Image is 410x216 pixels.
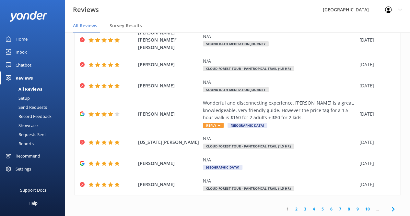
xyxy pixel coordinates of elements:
[4,130,65,139] a: Requests Sent
[203,87,269,92] span: Sound Bath Meditation Journey
[10,11,47,21] img: yonder-white-logo.png
[359,110,392,118] div: [DATE]
[359,36,392,44] div: [DATE]
[4,139,65,148] a: Reports
[345,206,353,212] a: 8
[203,79,356,86] div: N/A
[292,206,301,212] a: 2
[73,22,97,29] span: All Reviews
[318,206,327,212] a: 5
[203,144,294,149] span: Cloud Forest Tour - Pantropical Trail (1.5 hr)
[4,84,42,94] div: All Reviews
[203,99,356,121] div: Wonderful and disconnecting experience. [PERSON_NAME] is a great, knowledgeable, very friendly gu...
[4,84,65,94] a: All Reviews
[138,160,200,167] span: [PERSON_NAME]
[310,206,318,212] a: 4
[4,121,65,130] a: Showcase
[283,206,292,212] a: 1
[373,206,382,212] span: ...
[138,82,200,89] span: [PERSON_NAME]
[228,123,267,128] span: [GEOGRAPHIC_DATA]
[138,181,200,188] span: [PERSON_NAME]
[4,139,34,148] div: Reports
[4,103,47,112] div: Send Requests
[16,45,27,58] div: Inbox
[359,160,392,167] div: [DATE]
[359,139,392,146] div: [DATE]
[16,149,40,162] div: Recommend
[301,206,310,212] a: 3
[203,33,356,40] div: N/A
[4,103,65,112] a: Send Requests
[4,121,38,130] div: Showcase
[327,206,336,212] a: 6
[203,123,224,128] span: Reply
[362,206,373,212] a: 10
[138,139,200,146] span: [US_STATE][PERSON_NAME]
[20,184,46,197] div: Support Docs
[4,94,30,103] div: Setup
[336,206,345,212] a: 7
[16,162,31,175] div: Settings
[203,177,356,184] div: N/A
[73,5,99,15] h3: Reviews
[203,156,356,163] div: N/A
[203,186,294,191] span: Cloud Forest Tour - Pantropical Trail (1.5 hr)
[16,71,33,84] div: Reviews
[203,57,356,65] div: N/A
[359,61,392,68] div: [DATE]
[16,58,31,71] div: Chatbot
[203,41,269,46] span: Sound Bath Meditation Journey
[4,130,46,139] div: Requests Sent
[359,82,392,89] div: [DATE]
[138,29,200,51] span: [PERSON_NAME] "[PERSON_NAME]" [PERSON_NAME]
[4,112,65,121] a: Record Feedback
[359,181,392,188] div: [DATE]
[16,32,28,45] div: Home
[203,66,294,71] span: Cloud Forest Tour - Pantropical Trail (1.5 hr)
[138,110,200,118] span: [PERSON_NAME]
[110,22,142,29] span: Survey Results
[203,135,356,142] div: N/A
[4,112,52,121] div: Record Feedback
[29,197,38,210] div: Help
[138,61,200,68] span: [PERSON_NAME]
[4,94,65,103] a: Setup
[353,206,362,212] a: 9
[203,165,242,170] span: [GEOGRAPHIC_DATA]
